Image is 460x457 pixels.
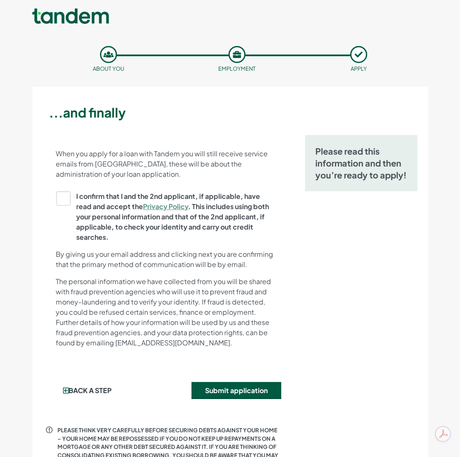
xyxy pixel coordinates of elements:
small: Employment [218,65,256,72]
h5: Please read this information and then you’re ready to apply! [315,145,408,181]
h3: ...and finally [49,103,425,121]
p: By giving us your email address and clicking next you are confirming that the primary method of c... [56,249,274,270]
p: When you apply for a loan with Tandem you will still receive service emails from [GEOGRAPHIC_DATA... [56,149,274,179]
button: Back a step [49,382,126,399]
p: The personal information we have collected from you will be shared with fraud prevention agencies... [56,276,274,348]
label: I confirm that I and the 2nd applicant, if applicable, have read and accept the . This includes u... [56,191,269,242]
small: APPLY [351,65,367,72]
small: About you [93,65,124,72]
button: Submit application [191,382,281,399]
a: Privacy Policy [143,202,189,211]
